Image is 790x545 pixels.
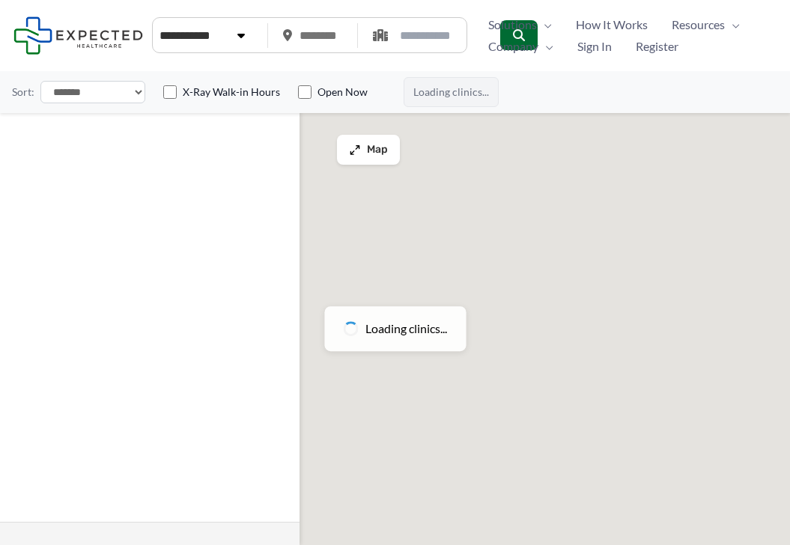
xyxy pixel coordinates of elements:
[317,85,368,100] label: Open Now
[183,85,280,100] label: X-Ray Walk-in Hours
[537,13,552,36] span: Menu Toggle
[538,35,553,58] span: Menu Toggle
[476,35,565,58] a: CompanyMenu Toggle
[404,77,499,107] span: Loading clinics...
[365,317,447,340] span: Loading clinics...
[337,135,400,165] button: Map
[672,13,725,36] span: Resources
[624,35,690,58] a: Register
[12,82,34,102] label: Sort:
[564,13,660,36] a: How It Works
[13,16,143,55] img: Expected Healthcare Logo - side, dark font, small
[577,35,612,58] span: Sign In
[488,13,537,36] span: Solutions
[565,35,624,58] a: Sign In
[476,13,564,36] a: SolutionsMenu Toggle
[488,35,538,58] span: Company
[576,13,648,36] span: How It Works
[367,144,388,156] span: Map
[660,13,752,36] a: ResourcesMenu Toggle
[725,13,740,36] span: Menu Toggle
[349,144,361,156] img: Maximize
[636,35,678,58] span: Register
